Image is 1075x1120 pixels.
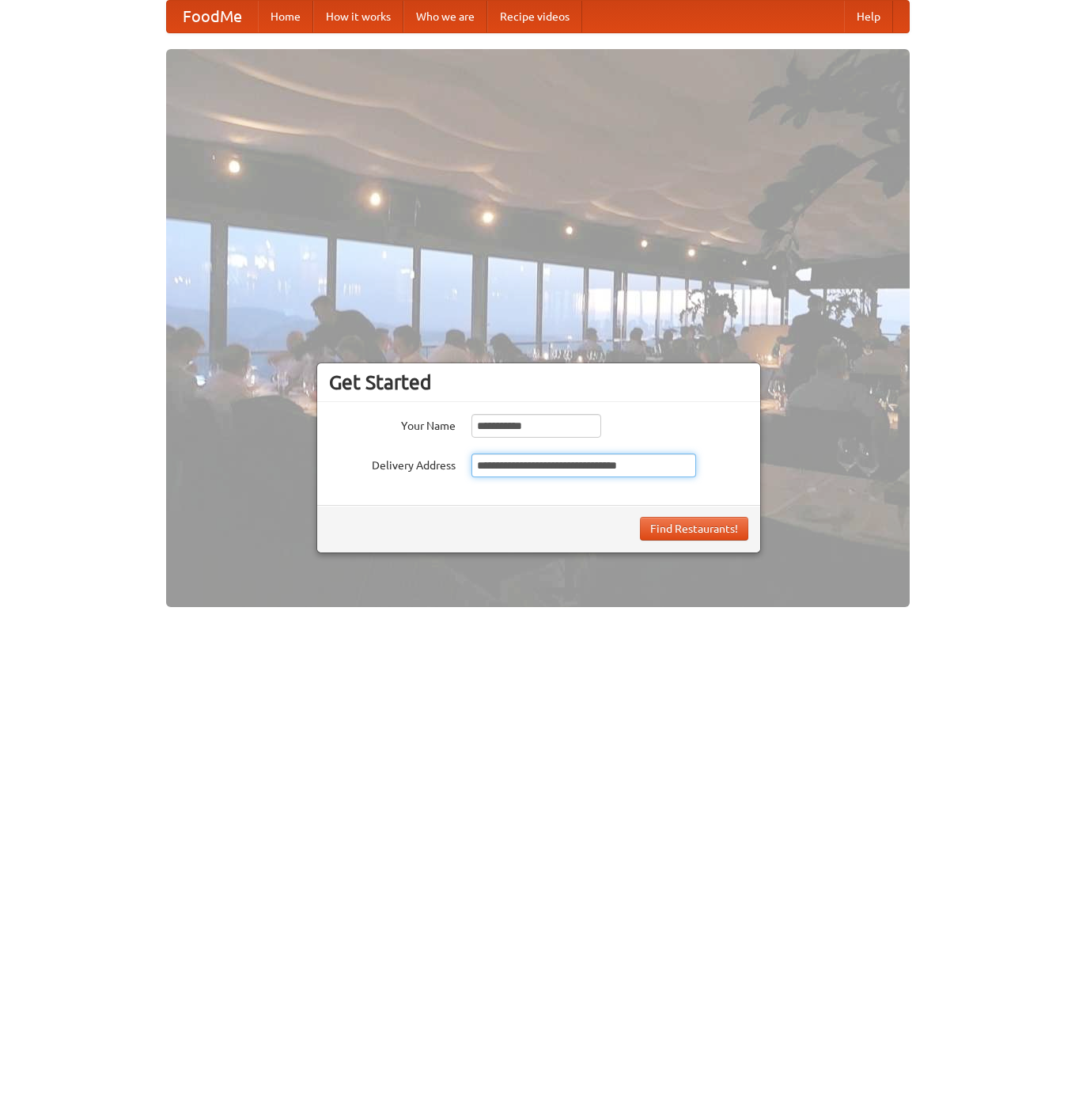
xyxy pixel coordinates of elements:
a: Recipe videos [487,1,582,32]
a: Home [258,1,313,32]
a: How it works [313,1,403,32]
a: FoodMe [167,1,258,32]
a: Help [844,1,893,32]
label: Your Name [329,414,456,434]
label: Delivery Address [329,454,456,473]
a: Who we are [403,1,487,32]
button: Find Restaurants! [640,517,748,541]
h3: Get Started [329,370,748,394]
